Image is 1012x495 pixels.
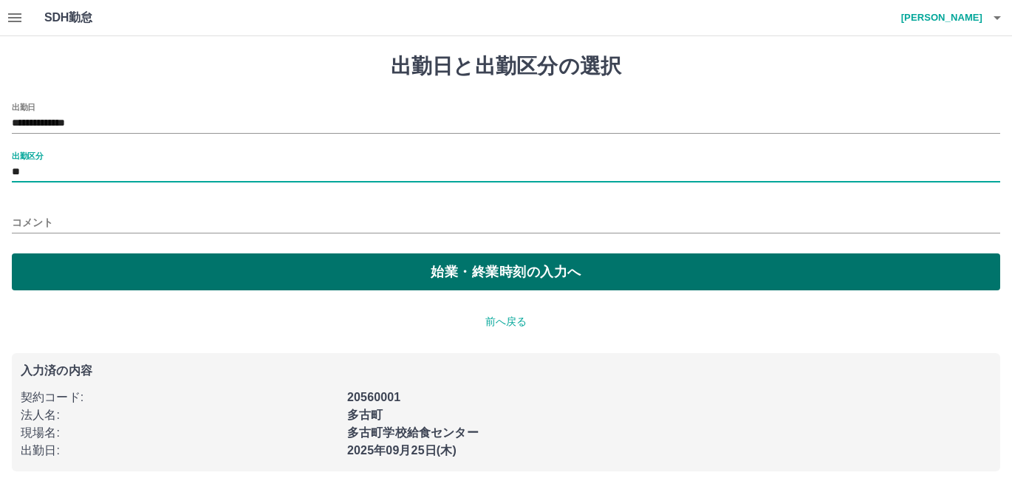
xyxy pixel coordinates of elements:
p: 法人名 : [21,406,338,424]
b: 2025年09月25日(木) [347,444,457,457]
label: 出勤区分 [12,150,43,161]
p: 契約コード : [21,389,338,406]
button: 始業・終業時刻の入力へ [12,253,1000,290]
p: 現場名 : [21,424,338,442]
b: 20560001 [347,391,400,403]
b: 多古町 [347,409,383,421]
p: 前へ戻る [12,314,1000,330]
label: 出勤日 [12,101,35,112]
b: 多古町学校給食センター [347,426,479,439]
h1: 出勤日と出勤区分の選択 [12,54,1000,79]
p: 入力済の内容 [21,365,991,377]
p: 出勤日 : [21,442,338,460]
